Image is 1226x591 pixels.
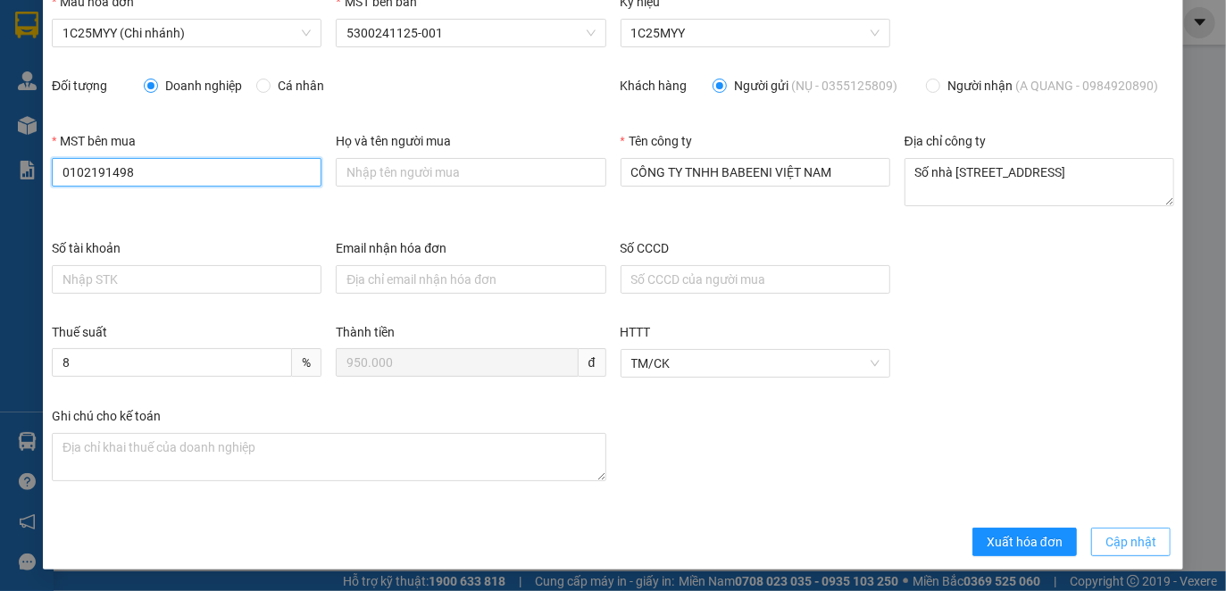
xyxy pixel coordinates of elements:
[336,241,446,255] label: Email nhận hóa đơn
[63,20,311,46] span: 1C25MYY (Chi nhánh)
[1105,532,1156,552] span: Cập nhật
[52,325,107,339] label: Thuế suất
[905,134,986,148] label: Địa chỉ công ty
[292,348,321,377] span: %
[336,325,395,339] label: Thành tiền
[52,265,321,294] input: Số tài khoản
[987,532,1063,552] span: Xuất hóa đơn
[336,265,605,294] input: Email nhận hóa đơn
[621,134,692,148] label: Tên công ty
[271,76,331,96] span: Cá nhân
[336,134,451,148] label: Họ và tên người mua
[52,409,161,423] label: Ghi chú cho kế toán
[621,79,688,93] label: Khách hàng
[52,348,292,377] input: Thuế suất
[336,158,605,187] input: Họ và tên người mua
[1091,528,1171,556] button: Cập nhật
[972,528,1077,556] button: Xuất hóa đơn
[52,158,321,187] input: MST bên mua
[940,76,1165,96] span: Người nhận
[579,348,606,377] span: đ
[905,158,1174,206] textarea: Địa chỉ công ty
[52,433,605,481] textarea: Ghi chú đơn hàng Ghi chú cho kế toán
[158,76,249,96] span: Doanh nghiệp
[52,241,121,255] label: Số tài khoản
[631,350,880,377] span: TM/CK
[621,158,890,187] input: Tên công ty
[727,76,905,96] span: Người gửi
[621,325,651,339] label: HTTT
[52,134,136,148] label: MST bên mua
[346,20,595,46] span: 5300241125-001
[791,79,897,93] span: (NỤ - 0355125809)
[1015,79,1158,93] span: (A QUANG - 0984920890)
[621,265,890,294] input: Số CCCD
[621,241,670,255] label: Số CCCD
[52,79,107,93] label: Đối tượng
[631,20,880,46] span: 1C25MYY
